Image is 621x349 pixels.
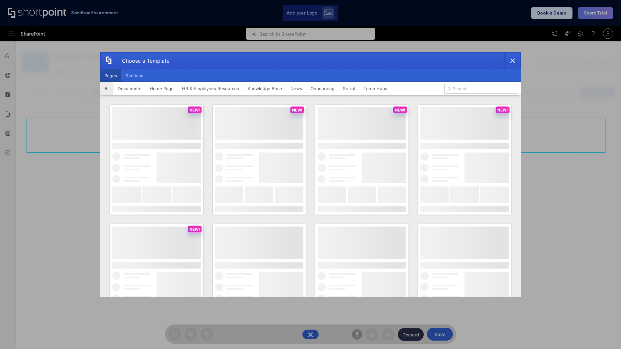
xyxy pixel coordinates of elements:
[190,108,200,112] p: NEW!
[178,82,243,95] button: HR & Employees Resources
[395,108,405,112] p: NEW!
[117,53,169,69] div: Choose a Template
[306,82,339,95] button: Onboarding
[589,318,621,349] iframe: Chat Widget
[243,82,286,95] button: Knowledge Base
[292,108,302,112] p: NEW!
[100,82,114,95] button: All
[100,52,521,297] div: template selector
[146,82,178,95] button: Home Page
[121,69,147,82] button: Sections
[339,82,359,95] button: Social
[497,108,508,112] p: NEW!
[286,82,306,95] button: News
[444,84,518,94] input: Search
[190,227,200,232] p: NEW!
[100,69,121,82] button: Pages
[359,82,391,95] button: Team Hubs
[114,82,146,95] button: Documents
